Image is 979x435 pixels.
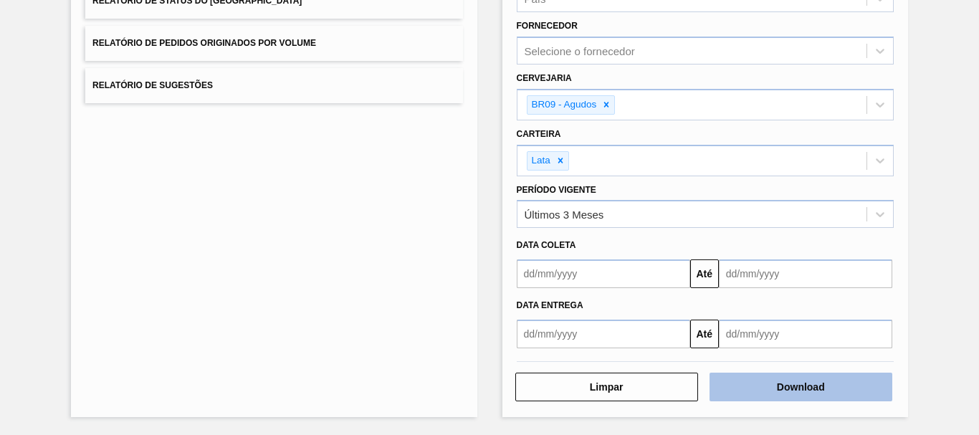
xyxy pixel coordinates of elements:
[690,259,719,288] button: Até
[690,320,719,348] button: Até
[517,300,583,310] span: Data entrega
[517,21,578,31] label: Fornecedor
[710,373,892,401] button: Download
[525,45,635,57] div: Selecione o fornecedor
[92,80,213,90] span: Relatório de Sugestões
[517,73,572,83] label: Cervejaria
[85,26,462,61] button: Relatório de Pedidos Originados por Volume
[517,129,561,139] label: Carteira
[525,209,604,221] div: Últimos 3 Meses
[517,185,596,195] label: Período Vigente
[719,259,892,288] input: dd/mm/yyyy
[515,373,698,401] button: Limpar
[527,152,553,170] div: Lata
[517,320,690,348] input: dd/mm/yyyy
[517,259,690,288] input: dd/mm/yyyy
[719,320,892,348] input: dd/mm/yyyy
[517,240,576,250] span: Data coleta
[85,68,462,103] button: Relatório de Sugestões
[527,96,599,114] div: BR09 - Agudos
[92,38,316,48] span: Relatório de Pedidos Originados por Volume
